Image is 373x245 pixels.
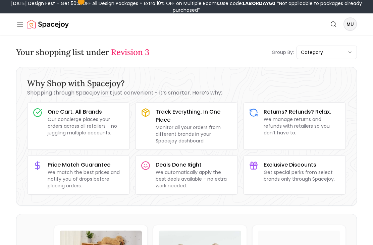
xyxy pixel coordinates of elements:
[343,17,357,31] button: MU
[264,169,340,182] p: Get special perks from select brands only through Spacejoy.
[48,169,124,189] p: We match the best prices and notify you of drops before placing orders.
[344,18,356,30] span: MU
[16,47,149,58] h3: Your shopping list under
[27,17,69,31] img: Spacejoy Logo
[156,124,232,144] p: Monitor all your orders from different brands in your Spacejoy dashboard.
[264,108,340,116] h3: Returns? Refunds? Relax.
[156,169,232,189] p: We automatically apply the best deals available - no extra work needed.
[272,49,294,56] p: Group By:
[16,13,357,35] nav: Global
[27,17,69,31] a: Spacejoy
[48,116,124,136] p: Our concierge places your orders across all retailers - no juggling multiple accounts.
[156,108,232,124] h3: Track Everything, In One Place
[27,78,346,89] h3: Why Shop with Spacejoy?
[48,108,124,116] h3: One Cart, All Brands
[111,47,149,57] span: Revision 3
[156,161,232,169] h3: Deals Done Right
[27,89,346,97] p: Shopping through Spacejoy isn’t just convenient - it’s smarter. Here’s why:
[264,116,340,136] p: We manage returns and refunds with retailers so you don’t have to.
[48,161,124,169] h3: Price Match Guarantee
[264,161,340,169] h3: Exclusive Discounts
